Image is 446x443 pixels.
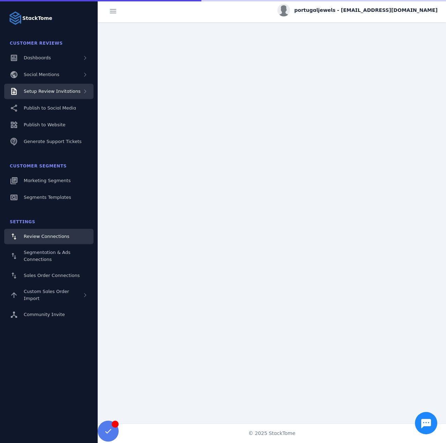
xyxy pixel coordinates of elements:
span: Dashboards [24,55,51,60]
span: Generate Support Tickets [24,139,82,144]
strong: StackTome [22,15,52,22]
span: Publish to Website [24,122,65,127]
img: Logo image [8,11,22,25]
img: profile.jpg [277,4,290,16]
a: Publish to Website [4,117,94,133]
span: portugaljewels - [EMAIL_ADDRESS][DOMAIN_NAME] [294,7,438,14]
a: Segments Templates [4,190,94,205]
span: © 2025 StackTome [248,430,296,437]
span: Setup Review Invitations [24,89,81,94]
a: Community Invite [4,307,94,322]
span: Settings [10,219,35,224]
span: Sales Order Connections [24,273,80,278]
span: Customer Reviews [10,41,63,46]
a: Publish to Social Media [4,100,94,116]
span: Segments Templates [24,195,71,200]
a: Review Connections [4,229,94,244]
span: Review Connections [24,234,69,239]
span: Community Invite [24,312,65,317]
button: portugaljewels - [EMAIL_ADDRESS][DOMAIN_NAME] [277,4,438,16]
a: Marketing Segments [4,173,94,188]
span: Social Mentions [24,72,59,77]
span: Custom Sales Order Import [24,289,69,301]
a: Generate Support Tickets [4,134,94,149]
span: Customer Segments [10,164,67,168]
span: Segmentation & Ads Connections [24,250,70,262]
span: Publish to Social Media [24,105,76,111]
a: Segmentation & Ads Connections [4,246,94,266]
span: Marketing Segments [24,178,70,183]
a: Sales Order Connections [4,268,94,283]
